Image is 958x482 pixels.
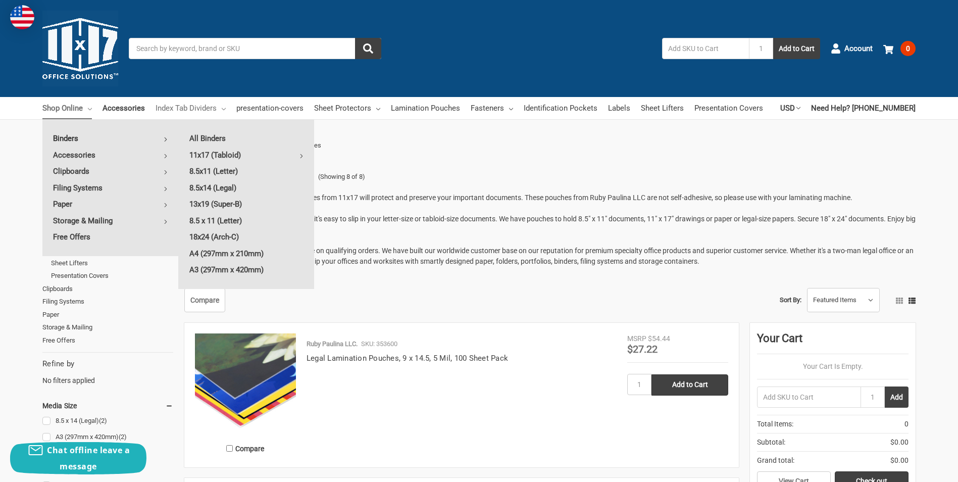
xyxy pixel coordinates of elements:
a: Filing Systems [42,295,173,308]
input: Add SKU to Cart [757,387,861,408]
img: 11x17.com [42,11,118,86]
a: Need Help? [PHONE_NUMBER] [811,97,916,119]
a: Account [831,35,873,62]
a: Sheet Lifters [641,97,684,119]
input: Compare [226,445,233,452]
span: $0.00 [890,455,909,466]
img: duty and tax information for United States [10,5,34,29]
a: presentation-covers [236,97,304,119]
a: Presentation Covers [51,269,173,282]
a: Compare [184,288,225,312]
a: 8.5 x 14 (Legal) [42,414,173,428]
span: 0 [904,419,909,429]
span: Our lamination pouches are oversized, so it's easy to slip in your letter-size or tabloid-size do... [184,215,916,233]
a: Index Tab Dividers [156,97,226,119]
a: Legal Lamination Pouches, 9 x 14.5, 5 Mil, 100 Sheet Pack [307,354,508,363]
a: A4 (297mm x 210mm) [179,246,314,262]
span: Grand total: [757,455,794,466]
a: 0 [883,35,916,62]
a: Free Offers [42,229,178,245]
input: Add to Cart [651,374,728,396]
a: Paper [42,308,173,321]
a: A3 (297mm x 420mm) [179,262,314,278]
span: $54.44 [648,334,670,343]
div: No filters applied [42,358,173,385]
a: 8.5x14 (Legal) [179,180,314,196]
span: 0 [900,41,916,56]
a: Labels [608,97,630,119]
span: Subtotal: [757,437,785,448]
a: Presentation Covers [694,97,763,119]
a: USD [780,97,800,119]
label: Sort By: [780,293,801,308]
button: Add [885,387,909,408]
a: Accessories [42,147,178,163]
div: Your Cart [757,330,909,354]
span: (2) [119,433,127,441]
a: A3 (297mm x 420mm) [42,430,173,444]
a: Identification Pockets [524,97,597,119]
p: SKU: 353600 [361,339,397,349]
span: Chat offline leave a message [47,445,130,472]
h5: Media Size [42,400,173,412]
span: Account [844,43,873,55]
p: Ruby Paulina LLC. [307,339,358,349]
a: Sheet Lifters [51,257,173,270]
label: Compare [195,440,296,457]
p: Your Cart Is Empty. [757,361,909,372]
a: Accessories [103,97,145,119]
a: Clipboards [42,282,173,296]
a: Sheet Protectors [314,97,380,119]
span: At 11x17, we deliver fast, and we ship free on qualifying orders. We have built our worldwide cus... [184,247,914,265]
a: All Binders [179,130,314,147]
a: Shop Online [42,97,92,119]
span: $27.22 [627,343,658,355]
a: Storage & Mailing [42,321,173,334]
span: (2) [99,417,107,424]
h5: Refine by [42,358,173,370]
a: Binders [42,130,178,147]
a: 13x19 (Super-B) [179,196,314,212]
span: (Showing 8 of 8) [318,172,365,182]
input: Search by keyword, brand or SKU [129,38,381,59]
a: Storage & Mailing [42,213,178,229]
a: Clipboards [42,163,178,179]
img: Legal Lamination Pouches, 9 x 14.5, 5 Mil, 100 Sheet Pack [195,333,296,435]
a: Free Offers [42,334,173,347]
span: Total Items: [757,419,793,429]
input: Add SKU to Cart [662,38,749,59]
span: Our 100-sheet packs of lamination pouches from 11x17 will protect and preserve your important doc... [184,194,852,202]
a: Paper [42,196,178,212]
a: 8.5x11 (Letter) [179,163,314,179]
a: 18x24 (Arch-C) [179,229,314,245]
button: Chat offline leave a message [10,442,146,474]
button: Add to Cart [773,38,820,59]
a: 11x17 (Tabloid) [179,147,314,163]
a: Filing Systems [42,180,178,196]
div: MSRP [627,333,646,344]
a: Lamination Pouches [391,97,460,119]
a: 8.5 x 11 (Letter) [179,213,314,229]
a: Fasteners [471,97,513,119]
span: $0.00 [890,437,909,448]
